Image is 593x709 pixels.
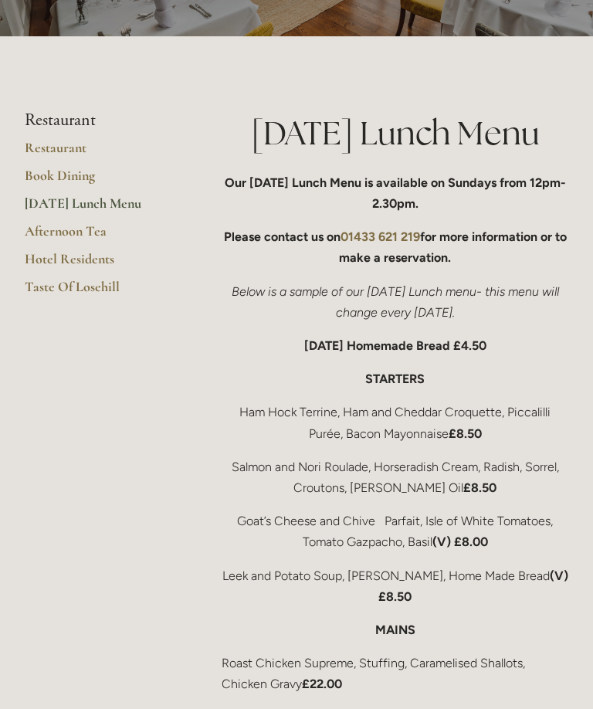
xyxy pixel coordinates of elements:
[232,284,562,320] em: Below is a sample of our [DATE] Lunch menu- this menu will change every [DATE].
[25,222,172,250] a: Afternoon Tea
[222,110,568,156] h1: [DATE] Lunch Menu
[463,480,496,495] strong: £8.50
[304,338,486,353] strong: [DATE] Homemade Bread £4.50
[25,110,172,131] li: Restaurant
[375,622,415,637] strong: MAINS
[25,139,172,167] a: Restaurant
[378,568,571,604] strong: (V) £8.50
[449,426,482,441] strong: £8.50
[225,175,566,211] strong: Our [DATE] Lunch Menu is available on Sundays from 12pm-2.30pm.
[25,195,172,222] a: [DATE] Lunch Menu
[25,167,172,195] a: Book Dining
[341,229,420,244] a: 01433 621 219
[365,371,425,386] strong: STARTERS
[302,677,342,691] strong: £22.00
[222,565,568,607] p: Leek and Potato Soup, [PERSON_NAME], Home Made Bread
[222,456,568,498] p: Salmon and Nori Roulade, Horseradish Cream, Radish, Sorrel, Croutons, [PERSON_NAME] Oil
[222,653,568,694] p: Roast Chicken Supreme, Stuffing, Caramelised Shallots, Chicken Gravy
[222,402,568,443] p: Ham Hock Terrine, Ham and Cheddar Croquette, Piccalilli Purée, Bacon Mayonnaise
[222,511,568,552] p: Goat’s Cheese and Chive Parfait, Isle of White Tomatoes, Tomato Gazpacho, Basil
[25,278,172,306] a: Taste Of Losehill
[25,250,172,278] a: Hotel Residents
[224,229,570,265] strong: Please contact us on for more information or to make a reservation.
[432,534,488,549] strong: (V) £8.00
